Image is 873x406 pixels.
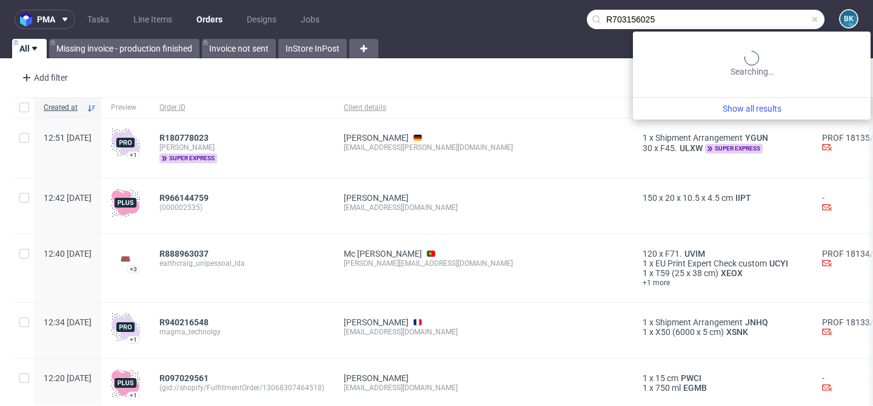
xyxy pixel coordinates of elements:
[643,383,803,393] div: x
[44,249,92,259] span: 12:40 [DATE]
[159,327,324,337] span: magma_technolgy
[111,313,140,342] img: pro-icon.017ec5509f39f3e742e3.png
[655,317,743,327] span: Shipment Arrangement
[724,327,751,337] a: XSNK
[344,133,409,143] a: [PERSON_NAME]
[643,327,803,337] div: x
[80,10,116,29] a: Tasks
[111,103,140,113] span: Preview
[202,39,276,58] a: Invoice not sent
[660,143,677,153] span: F45.
[681,383,709,393] a: EGMB
[44,133,92,143] span: 12:51 [DATE]
[643,133,647,143] span: 1
[643,249,803,259] div: x
[643,143,652,153] span: 30
[344,193,409,203] a: [PERSON_NAME]
[655,133,743,143] span: Shipment Arrangement
[643,373,647,383] span: 1
[643,373,803,383] div: x
[643,249,657,259] span: 120
[767,259,791,268] a: UCYI
[643,193,657,203] span: 150
[130,392,137,399] div: +1
[643,327,647,337] span: 1
[20,13,37,27] img: logo
[44,317,92,327] span: 12:34 [DATE]
[643,317,803,327] div: x
[665,193,733,203] span: 20 x 10.5 x 4.5 cm
[159,133,211,143] a: R180778023
[159,193,211,203] a: R966144759
[643,383,647,393] span: 1
[643,259,803,268] div: x
[655,268,718,278] span: T59 (25 x 38 cm)
[344,143,623,152] div: [EMAIL_ADDRESS][PERSON_NAME][DOMAIN_NAME]
[293,10,327,29] a: Jobs
[37,15,55,24] span: pma
[159,373,211,383] a: R097029561
[718,268,745,278] a: XEOX
[643,268,803,278] div: x
[159,133,209,143] span: R180778023
[344,203,623,212] div: [EMAIL_ADDRESS][DOMAIN_NAME]
[278,39,347,58] a: InStore InPost
[239,10,284,29] a: Designs
[49,39,199,58] a: Missing invoice - production finished
[643,317,647,327] span: 1
[111,251,140,267] img: version_two_editor_design
[665,249,682,259] span: F71.
[130,266,137,272] div: +3
[344,249,422,259] a: Mc [PERSON_NAME]
[643,143,803,154] div: x
[130,152,137,158] div: +1
[655,383,681,393] span: 750 ml
[189,10,230,29] a: Orders
[655,373,678,383] span: 15 cm
[655,327,724,337] span: X50 (6000 x 5 cm)
[743,317,771,327] a: JNHQ
[44,103,82,113] span: Created at
[344,259,623,268] div: [PERSON_NAME][EMAIL_ADDRESS][DOMAIN_NAME]
[677,143,705,153] a: ULXW
[344,317,409,327] a: [PERSON_NAME]
[159,317,211,327] a: R940216548
[15,10,75,29] button: pma
[344,103,623,113] span: Client details
[643,133,803,143] div: x
[17,68,70,87] div: Add filter
[159,249,211,259] a: R888963037
[643,278,803,288] a: +1 more
[159,103,324,113] span: Order ID
[682,249,707,259] a: UVIM
[840,10,857,27] figcaption: BK
[705,144,763,154] span: super express
[111,128,140,157] img: pro-icon.017ec5509f39f3e742e3.png
[678,373,704,383] a: PWCI
[159,317,209,327] span: R940216548
[159,203,324,212] span: (000002535)
[159,143,324,152] span: [PERSON_NAME]
[44,373,92,383] span: 12:20 [DATE]
[655,259,767,268] span: EU Print Expert Check custom
[159,154,217,163] span: super express
[344,383,623,393] div: [EMAIL_ADDRESS][DOMAIN_NAME]
[743,133,771,143] span: YGUN
[159,373,209,383] span: R097029561
[159,383,324,393] span: (gid://shopify/FulfillmentOrder/13068307464518)
[733,193,754,203] a: IIPT
[12,39,47,58] a: All
[344,327,623,337] div: [EMAIL_ADDRESS][DOMAIN_NAME]
[126,10,179,29] a: Line Items
[159,193,209,203] span: R966144759
[159,249,209,259] span: R888963037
